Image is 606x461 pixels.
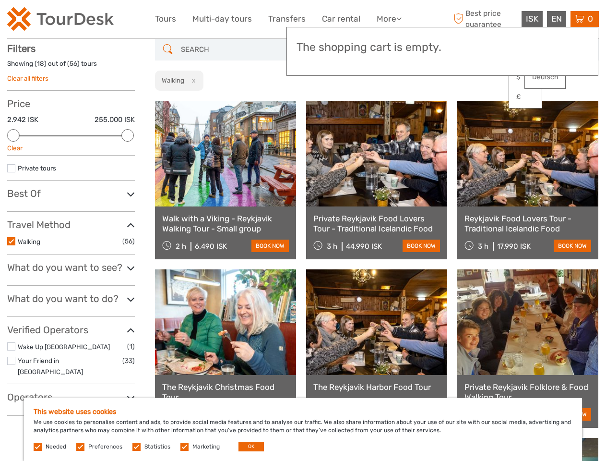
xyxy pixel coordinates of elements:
label: Statistics [144,443,170,451]
span: 0 [586,14,594,24]
a: Clear all filters [7,74,48,82]
h2: Walking [162,76,184,84]
span: (33) [122,355,135,366]
span: ISK [526,14,538,24]
div: We use cookies to personalise content and ads, to provide social media features and to analyse ou... [24,398,582,461]
a: Private tours [18,164,56,172]
a: book now [251,240,289,252]
a: Tours [155,12,176,26]
strong: Filters [7,43,36,54]
img: 120-15d4194f-c635-41b9-a512-a3cb382bfb57_logo_small.png [7,7,114,31]
a: The Reykjavik Christmas Food Tour [162,382,289,402]
a: Your Friend in [GEOGRAPHIC_DATA] [18,357,83,376]
a: book now [554,240,591,252]
span: Best price guarantee [451,8,519,29]
div: 17.990 ISK [497,242,531,251]
label: 255.000 ISK [95,115,135,125]
h3: What do you want to do? [7,293,135,304]
a: Multi-day tours [192,12,252,26]
label: 2.942 ISK [7,115,38,125]
span: (56) [122,236,135,247]
button: OK [238,442,264,451]
h3: The shopping cart is empty. [297,41,588,54]
h3: What do you want to see? [7,262,135,273]
a: $ [509,69,542,86]
h3: Price [7,98,135,109]
a: Reykjavik Food Lovers Tour - Traditional Icelandic Food [464,214,591,233]
span: 3 h [478,242,488,251]
button: x [186,75,199,85]
a: Deutsch [525,69,565,86]
h3: Verified Operators [7,324,135,336]
label: Preferences [88,443,122,451]
button: Open LiveChat chat widget [110,15,122,26]
span: 2 h [176,242,186,251]
div: EN [547,11,566,27]
div: 6.490 ISK [195,242,227,251]
a: Transfers [268,12,306,26]
h3: Travel Method [7,219,135,230]
a: Wake Up [GEOGRAPHIC_DATA] [18,343,110,351]
div: Showing ( ) out of ( ) tours [7,59,135,74]
label: 18 [37,59,44,68]
label: Needed [46,443,66,451]
h3: Operators [7,391,135,403]
a: Private Reykjavik Food Lovers Tour - Traditional Icelandic Food [313,214,440,233]
h3: Best Of [7,188,135,199]
a: The Reykjavik Harbor Food Tour [313,382,440,392]
a: Walking [18,238,40,245]
div: Clear [7,144,135,153]
a: Car rental [322,12,360,26]
input: SEARCH [177,41,291,58]
a: book now [403,240,440,252]
h5: This website uses cookies [34,408,572,416]
a: Private Reykjavik Folklore & Food Walking Tour [464,382,591,402]
span: (1) [127,341,135,352]
a: More [377,12,402,26]
span: 3 h [327,242,337,251]
a: £ [509,88,542,106]
a: Walk with a Viking - Reykjavik Walking Tour - Small group [162,214,289,233]
p: We're away right now. Please check back later! [13,17,108,24]
div: 44.990 ISK [346,242,382,251]
label: 56 [70,59,77,68]
label: Marketing [192,443,220,451]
